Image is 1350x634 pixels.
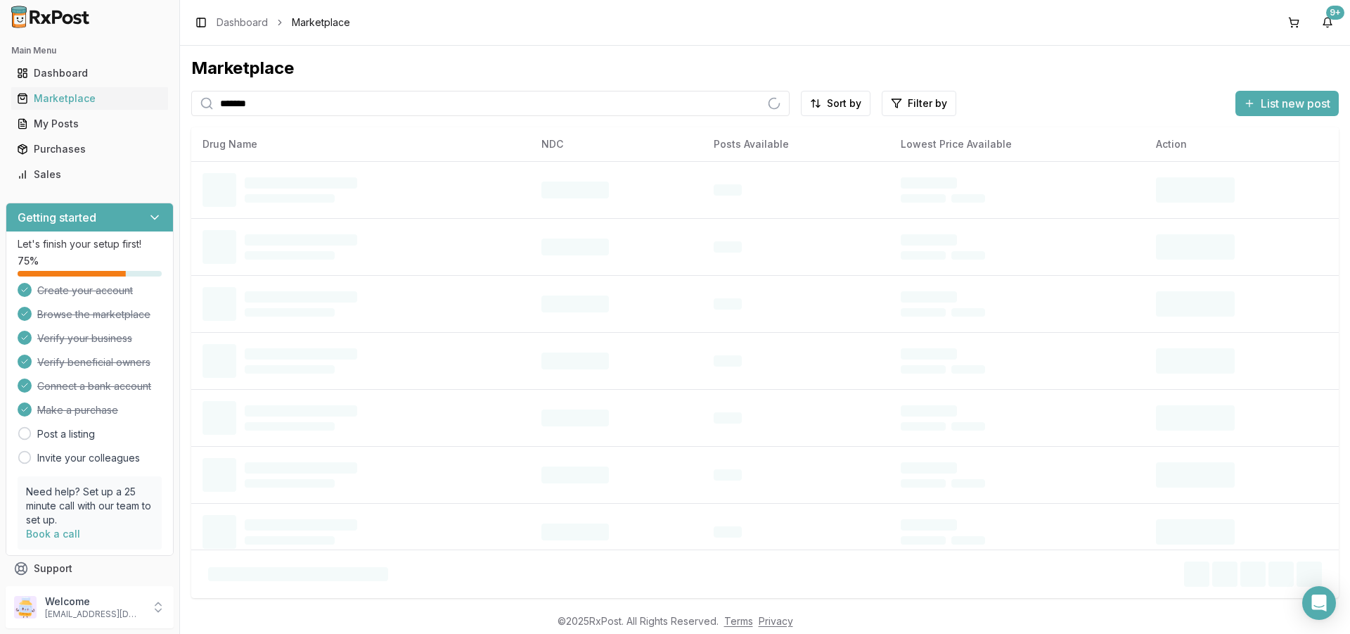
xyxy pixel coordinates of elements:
p: Let's finish your setup first! [18,237,162,251]
button: List new post [1235,91,1339,116]
span: Connect a bank account [37,379,151,393]
nav: breadcrumb [217,15,350,30]
span: 75 % [18,254,39,268]
a: List new post [1235,98,1339,112]
span: Verify your business [37,331,132,345]
a: Book a call [26,528,80,540]
button: Purchases [6,138,174,160]
div: Purchases [17,142,162,156]
button: Dashboard [6,62,174,84]
div: 9+ [1326,6,1344,20]
img: User avatar [14,596,37,619]
th: Lowest Price Available [889,127,1145,161]
a: Sales [11,162,168,187]
span: Verify beneficial owners [37,355,150,369]
span: Create your account [37,284,133,298]
a: Dashboard [217,15,268,30]
span: Sort by [827,96,861,110]
p: Need help? Set up a 25 minute call with our team to set up. [26,485,153,527]
a: Purchases [11,137,168,162]
span: Filter by [908,96,947,110]
p: [EMAIL_ADDRESS][DOMAIN_NAME] [45,609,143,620]
div: Marketplace [191,57,1339,80]
a: Invite your colleagues [37,451,140,465]
h3: Getting started [18,209,96,226]
a: Terms [724,615,753,627]
button: Sort by [801,91,870,116]
h2: Main Menu [11,45,168,56]
span: Marketplace [292,15,350,30]
div: Dashboard [17,66,162,80]
th: NDC [530,127,702,161]
div: Marketplace [17,91,162,106]
button: Sales [6,163,174,186]
a: Dashboard [11,61,168,86]
img: RxPost Logo [6,6,96,28]
div: My Posts [17,117,162,131]
button: Marketplace [6,87,174,110]
span: Make a purchase [37,403,118,417]
button: Filter by [882,91,956,116]
a: Post a listing [37,427,95,441]
a: My Posts [11,111,168,137]
span: Browse the marketplace [37,308,150,322]
th: Posts Available [702,127,889,161]
div: Sales [17,167,162,182]
p: Welcome [45,595,143,609]
button: My Posts [6,113,174,135]
span: List new post [1261,95,1330,112]
th: Drug Name [191,127,530,161]
th: Action [1145,127,1339,161]
a: Privacy [759,615,793,627]
div: Open Intercom Messenger [1302,586,1336,620]
button: 9+ [1316,11,1339,34]
a: Marketplace [11,86,168,111]
button: Support [6,556,174,581]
